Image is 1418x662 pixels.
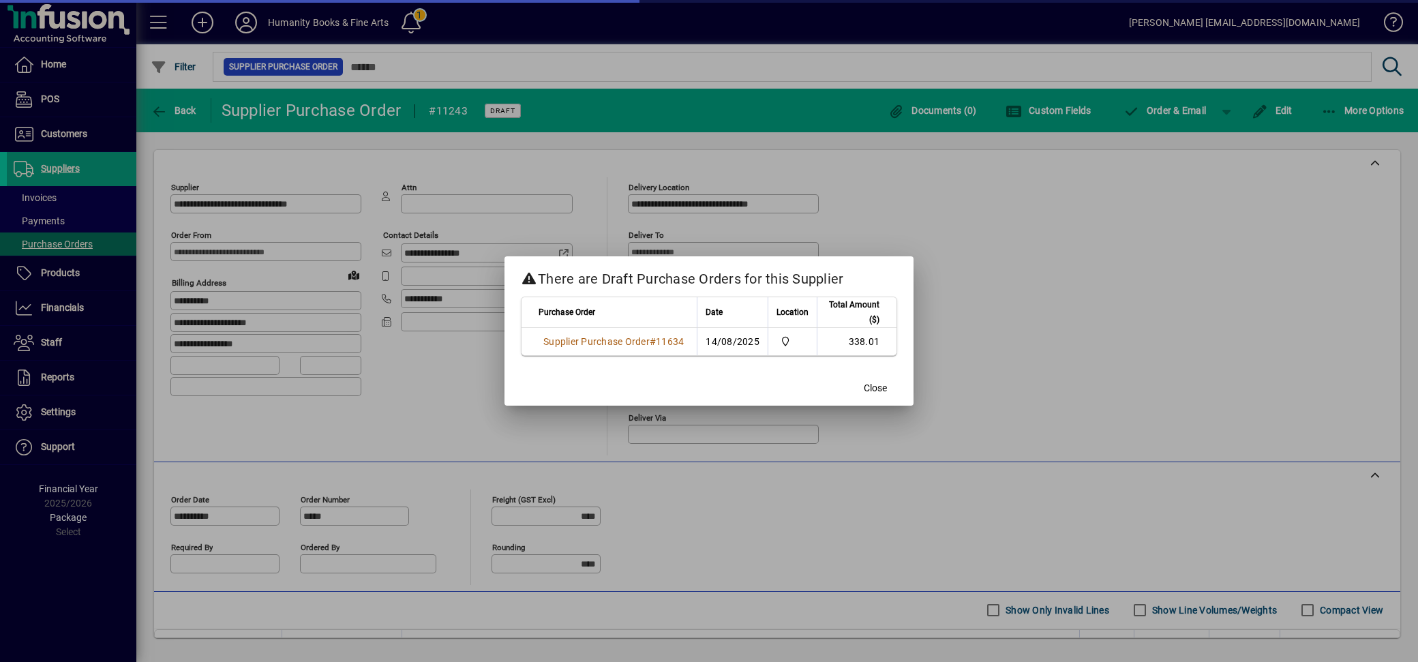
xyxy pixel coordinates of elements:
[864,381,887,395] span: Close
[543,336,650,347] span: Supplier Purchase Order
[656,336,684,347] span: 11634
[539,305,595,320] span: Purchase Order
[504,256,914,296] h2: There are Draft Purchase Orders for this Supplier
[817,328,896,355] td: 338.01
[697,328,768,355] td: 14/08/2025
[826,297,879,327] span: Total Amount ($)
[776,334,809,349] span: Humanity Books & Fine Art Supplies
[650,336,656,347] span: #
[706,305,723,320] span: Date
[776,305,809,320] span: Location
[854,376,897,400] button: Close
[539,334,689,349] a: Supplier Purchase Order#11634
